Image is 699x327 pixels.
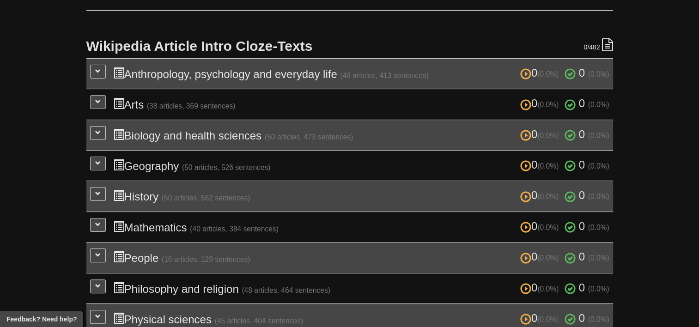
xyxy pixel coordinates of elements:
span: 0 [520,281,562,294]
div: /482 [584,38,613,52]
h3: Geography [113,159,609,172]
h3: History [113,189,609,203]
span: 0 [579,97,585,109]
h3: Mathematics [113,220,609,234]
small: (16 articles, 129 sentences) [162,255,250,263]
span: 0 [584,43,587,51]
span: 0 [579,250,585,263]
small: (49 articles, 413 sentences) [340,72,429,79]
h3: Arts [113,97,609,111]
small: (0.0%) [588,101,609,109]
small: (38 articles, 369 sentences) [147,102,236,110]
span: 0 [520,97,562,109]
span: 0 [579,158,585,171]
span: 0 [579,281,585,294]
span: 0 [520,220,562,232]
small: (0.0%) [588,285,609,293]
small: (0.0%) [537,285,559,293]
small: (0.0%) [588,193,609,200]
small: (0.0%) [537,224,559,231]
span: 0 [520,189,562,201]
small: (40 articles, 384 sentences) [190,225,279,233]
small: (0.0%) [537,254,559,262]
span: 0 [520,128,562,140]
small: (0.0%) [588,162,609,170]
span: 0 [579,312,585,324]
small: (50 articles, 562 sentences) [162,194,250,202]
h2: Wikipedia Article Intro Cloze-Texts [86,38,613,54]
small: (0.0%) [537,315,559,323]
small: (0.0%) [537,70,559,78]
small: (50 articles, 473 sentences) [265,133,353,141]
h3: Philosophy and religion [113,282,609,295]
small: (45 articles, 404 sentences) [215,317,304,325]
small: (48 articles, 464 sentences) [242,286,330,294]
h3: Biology and health sciences [113,128,609,142]
span: Open feedback widget [6,315,77,324]
small: (0.0%) [537,101,559,109]
span: 0 [520,67,562,79]
h3: People [113,251,609,264]
span: 0 [579,189,585,201]
small: (0.0%) [537,193,559,200]
small: (0.0%) [588,315,609,323]
span: 0 [579,220,585,232]
small: (0.0%) [537,162,559,170]
h3: Physical sciences [113,312,609,326]
small: (0.0%) [588,254,609,262]
span: 0 [520,312,562,324]
span: 0 [520,158,562,171]
small: (0.0%) [537,132,559,139]
small: (0.0%) [588,132,609,139]
span: 0 [520,250,562,263]
span: 0 [579,67,585,79]
small: (0.0%) [588,224,609,231]
small: (50 articles, 526 sentences) [182,163,271,171]
h3: Anthropology, psychology and everyday life [113,67,609,80]
span: 0 [579,128,585,140]
small: (0.0%) [588,70,609,78]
